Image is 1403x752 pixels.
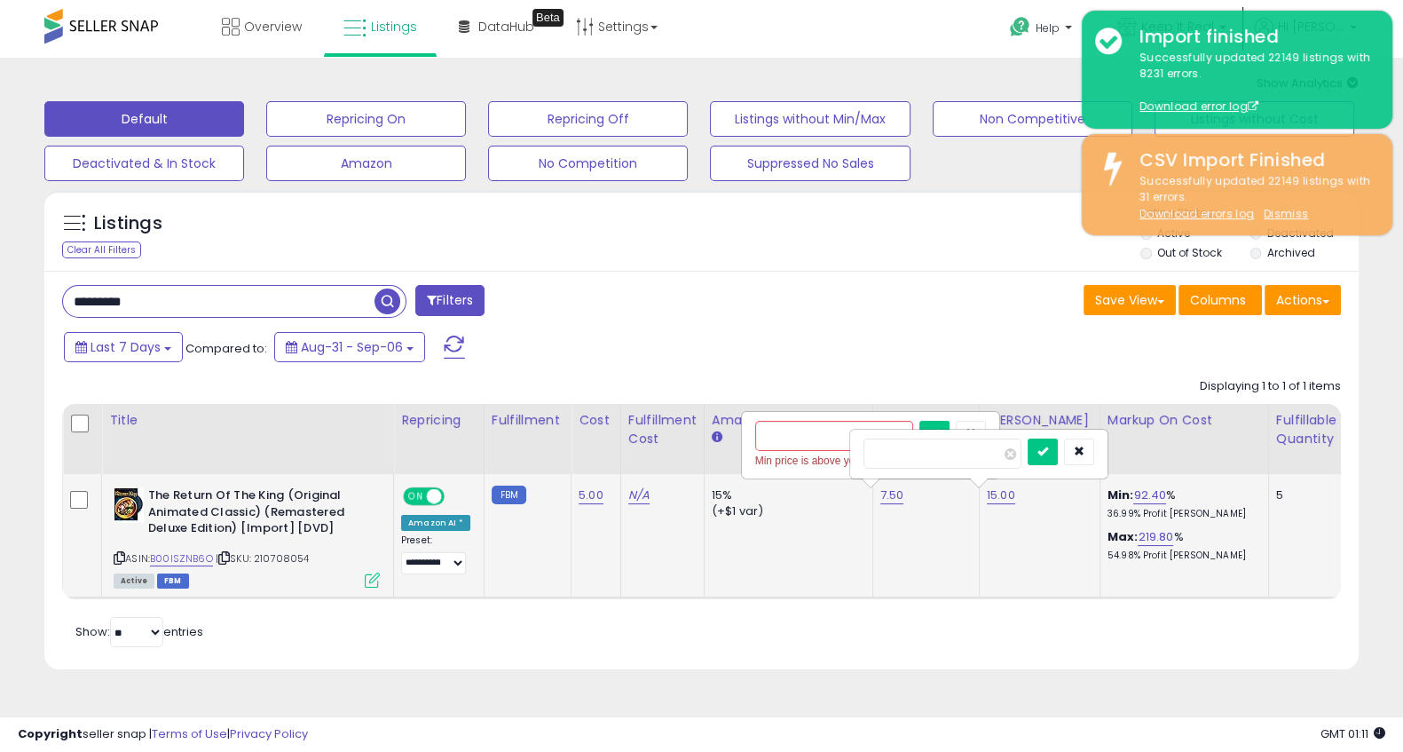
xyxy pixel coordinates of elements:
button: Default [44,101,244,137]
div: Markup on Cost [1107,411,1261,430]
div: Clear All Filters [62,241,141,258]
th: The percentage added to the cost of goods (COGS) that forms the calculator for Min & Max prices. [1100,404,1268,474]
button: Actions [1265,285,1341,315]
button: Amazon [266,146,466,181]
button: Filters [415,285,485,316]
div: Successfully updated 22149 listings with 31 errors. [1126,173,1379,223]
button: Save View [1084,285,1176,315]
a: 5.00 [579,487,603,504]
a: 7.50 [880,487,904,504]
i: Get Help [1009,16,1031,38]
div: Amazon AI * [401,515,470,531]
div: [PERSON_NAME] [987,411,1092,430]
span: Overview [244,18,302,36]
div: Successfully updated 22149 listings with 8231 errors. [1126,50,1379,115]
button: Aug-31 - Sep-06 [274,332,425,362]
span: Compared to: [185,340,267,357]
div: Fulfillable Quantity [1276,411,1337,448]
img: 51OT7q2FYwL._SL40_.jpg [114,487,144,523]
b: Min: [1107,487,1134,503]
div: Amazon Fees [712,411,865,430]
a: Privacy Policy [230,725,308,742]
span: Listings [371,18,417,36]
strong: Copyright [18,725,83,742]
div: % [1107,487,1255,520]
h5: Listings [94,211,162,236]
p: 36.99% Profit [PERSON_NAME] [1107,508,1255,520]
label: Archived [1266,245,1314,260]
span: ON [405,489,427,504]
small: Amazon Fees. [712,430,722,446]
span: All listings currently available for purchase on Amazon [114,574,154,589]
div: Repricing [401,411,477,430]
a: 92.40 [1133,487,1166,504]
span: Columns [1190,291,1246,309]
button: Last 7 Days [64,332,183,362]
span: Aug-31 - Sep-06 [301,338,403,356]
div: % [1107,529,1255,562]
div: seller snap | | [18,726,308,743]
div: Fulfillment [492,411,564,430]
div: Min price is above your Max price [755,452,986,470]
button: Suppressed No Sales [710,146,910,181]
button: Repricing Off [488,101,688,137]
a: Download errors log [1139,206,1254,221]
span: Help [1036,20,1060,36]
span: Last 7 Days [91,338,161,356]
span: | SKU: 210708054 [216,551,310,566]
div: Displaying 1 to 1 of 1 items [1200,378,1341,395]
a: 219.80 [1138,528,1173,546]
div: Import finished [1126,24,1379,50]
div: Title [109,411,386,430]
button: Deactivated & In Stock [44,146,244,181]
div: 5 [1276,487,1331,503]
button: Repricing On [266,101,466,137]
span: Show: entries [75,623,203,640]
a: Terms of Use [152,725,227,742]
span: OFF [442,489,470,504]
p: 54.98% Profit [PERSON_NAME] [1107,550,1255,562]
div: Preset: [401,534,470,574]
div: (+$1 var) [712,503,859,519]
div: CSV Import Finished [1126,147,1379,173]
div: Fulfillment Cost [628,411,697,448]
div: Cost [579,411,613,430]
div: ASIN: [114,487,380,586]
small: FBM [492,486,526,504]
span: DataHub [478,18,534,36]
label: Out of Stock [1157,245,1222,260]
div: 15% [712,487,859,503]
button: No Competition [488,146,688,181]
a: Download error log [1139,99,1258,114]
a: Help [996,3,1090,58]
span: FBM [157,574,189,589]
button: Listings without Min/Max [710,101,910,137]
a: B00ISZNB6O [150,551,213,566]
span: 2025-09-15 01:11 GMT [1320,725,1385,742]
b: Max: [1107,528,1139,545]
a: N/A [628,487,650,504]
button: Non Competitive [933,101,1132,137]
b: The Return Of The King (Original Animated Classic) (Remastered Deluxe Edition) [Import] [DVD] [148,487,364,542]
div: Tooltip anchor [532,9,564,27]
a: 15.00 [987,487,1015,504]
u: Dismiss [1264,206,1308,221]
button: Columns [1178,285,1262,315]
